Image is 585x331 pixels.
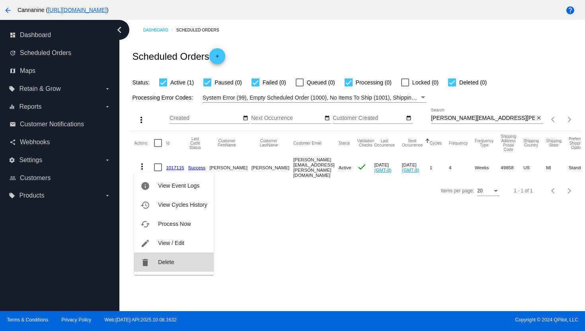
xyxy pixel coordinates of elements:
[158,221,191,227] span: Process Now
[140,200,150,210] mat-icon: history
[140,239,150,248] mat-icon: edit
[140,258,150,267] mat-icon: delete
[158,240,184,246] span: View / Edit
[158,182,199,189] span: View Event Logs
[140,181,150,191] mat-icon: info
[158,202,207,208] span: View Cycles History
[140,219,150,229] mat-icon: cached
[158,259,174,265] span: Delete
